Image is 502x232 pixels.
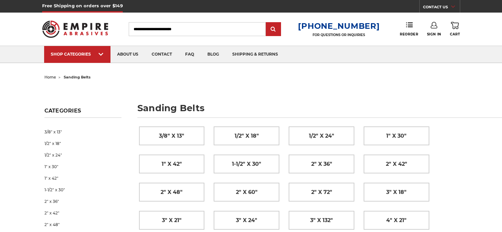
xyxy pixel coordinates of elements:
[364,127,429,145] a: 1" x 30"
[364,183,429,201] a: 3" x 18"
[400,22,418,36] a: Reorder
[386,130,406,142] span: 1" x 30"
[44,126,121,138] a: 3/8" x 13"
[310,215,333,226] span: 3" x 132"
[139,211,204,229] a: 3" x 21"
[232,159,261,170] span: 1-1/2" x 30"
[110,46,145,63] a: about us
[44,196,121,207] a: 2" x 36"
[44,219,121,230] a: 2" x 48"
[179,46,201,63] a: faq
[214,183,279,201] a: 2" x 60"
[139,155,204,173] a: 1" x 42"
[44,149,121,161] a: 1/2" x 24"
[214,211,279,229] a: 3" x 24"
[44,184,121,196] a: 1-1/2" x 30"
[145,46,179,63] a: contact
[400,32,418,36] span: Reorder
[44,161,121,172] a: 1" x 30"
[44,207,121,219] a: 2" x 42"
[289,183,354,201] a: 2" x 72"
[214,127,279,145] a: 1/2" x 18"
[298,33,380,37] p: FOR QUESTIONS OR INQUIRIES
[289,127,354,145] a: 1/2" x 24"
[267,23,280,36] input: Submit
[289,155,354,173] a: 2" x 36"
[44,172,121,184] a: 1" x 42"
[44,75,56,79] a: home
[44,108,121,118] h5: Categories
[44,138,121,149] a: 1/2" x 18"
[201,46,226,63] a: blog
[298,21,380,31] a: [PHONE_NUMBER]
[311,187,332,198] span: 2" x 72"
[64,75,91,79] span: sanding belts
[236,215,257,226] span: 3" x 24"
[236,187,257,198] span: 2" x 60"
[139,127,204,145] a: 3/8" x 13"
[450,22,460,36] a: Cart
[311,159,332,170] span: 2" x 36"
[386,215,406,226] span: 4" x 21"
[364,155,429,173] a: 2" x 42"
[309,130,334,142] span: 1/2" x 24"
[289,211,354,229] a: 3" x 132"
[235,130,259,142] span: 1/2" x 18"
[427,32,441,36] span: Sign In
[51,52,104,57] div: SHOP CATEGORIES
[214,155,279,173] a: 1-1/2" x 30"
[364,211,429,229] a: 4" x 21"
[226,46,285,63] a: shipping & returns
[162,215,181,226] span: 3" x 21"
[139,183,204,201] a: 2" x 48"
[42,16,108,42] img: Empire Abrasives
[159,130,184,142] span: 3/8" x 13"
[162,159,182,170] span: 1" x 42"
[423,3,460,13] a: CONTACT US
[161,187,182,198] span: 2" x 48"
[386,159,407,170] span: 2" x 42"
[450,32,460,36] span: Cart
[386,187,406,198] span: 3" x 18"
